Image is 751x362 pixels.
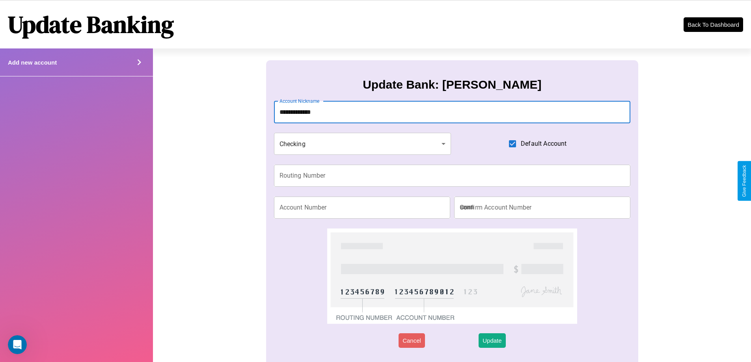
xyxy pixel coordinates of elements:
h4: Add new account [8,59,57,66]
label: Account Nickname [280,98,320,104]
h3: Update Bank: [PERSON_NAME] [363,78,541,91]
img: check [327,228,577,324]
button: Cancel [399,333,425,348]
iframe: Intercom live chat [8,335,27,354]
button: Back To Dashboard [684,17,743,32]
h1: Update Banking [8,8,174,41]
span: Default Account [521,139,567,149]
div: Checking [274,133,451,155]
div: Give Feedback [742,165,747,197]
button: Update [479,333,505,348]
